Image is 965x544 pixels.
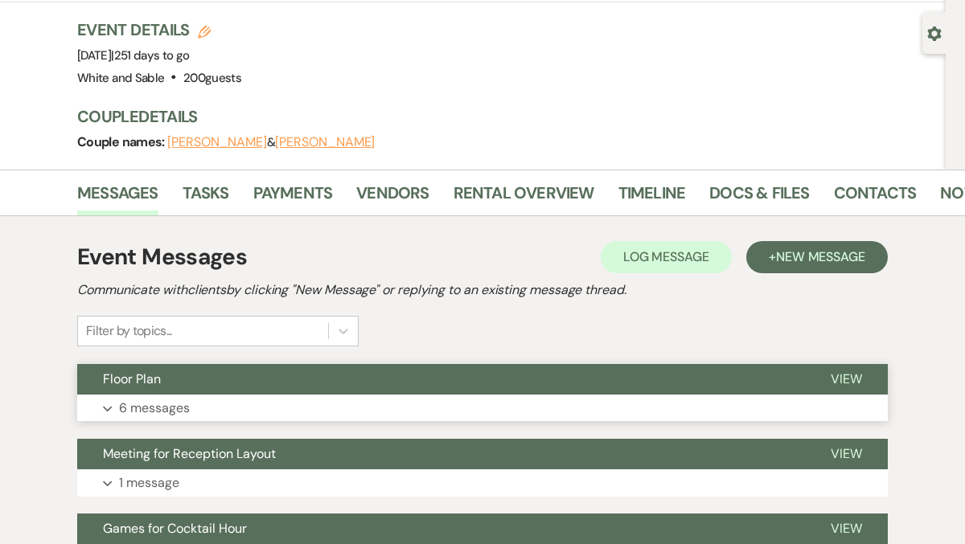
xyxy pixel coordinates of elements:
[167,136,267,149] button: [PERSON_NAME]
[805,364,888,395] button: View
[77,513,805,544] button: Games for Cocktail Hour
[805,513,888,544] button: View
[927,25,942,40] button: Open lead details
[114,47,190,63] span: 251 days to go
[77,47,190,63] span: [DATE]
[77,18,241,41] h3: Event Details
[77,180,158,215] a: Messages
[356,180,429,215] a: Vendors
[111,47,189,63] span: |
[601,241,732,273] button: Log Message
[119,472,179,493] p: 1 message
[831,520,862,537] span: View
[103,445,276,462] span: Meeting for Reception Layout
[86,321,172,341] div: Filter by topics...
[275,136,375,149] button: [PERSON_NAME]
[709,180,809,215] a: Docs & Files
[253,180,333,215] a: Payments
[103,370,161,387] span: Floor Plan
[167,134,375,150] span: &
[77,469,888,497] button: 1 message
[831,370,862,387] span: View
[77,70,164,86] span: White and Sable
[618,180,686,215] a: Timeline
[183,70,241,86] span: 200 guests
[77,240,247,274] h1: Event Messages
[77,133,167,150] span: Couple names:
[623,248,709,265] span: Log Message
[746,241,888,273] button: +New Message
[103,520,247,537] span: Games for Cocktail Hour
[776,248,865,265] span: New Message
[77,364,805,395] button: Floor Plan
[454,180,594,215] a: Rental Overview
[77,105,930,128] h3: Couple Details
[77,395,888,422] button: 6 messages
[119,398,190,419] p: 6 messages
[77,439,805,469] button: Meeting for Reception Layout
[183,180,229,215] a: Tasks
[805,439,888,469] button: View
[834,180,917,215] a: Contacts
[77,280,888,300] h2: Communicate with clients by clicking "New Message" or replying to an existing message thread.
[831,445,862,462] span: View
